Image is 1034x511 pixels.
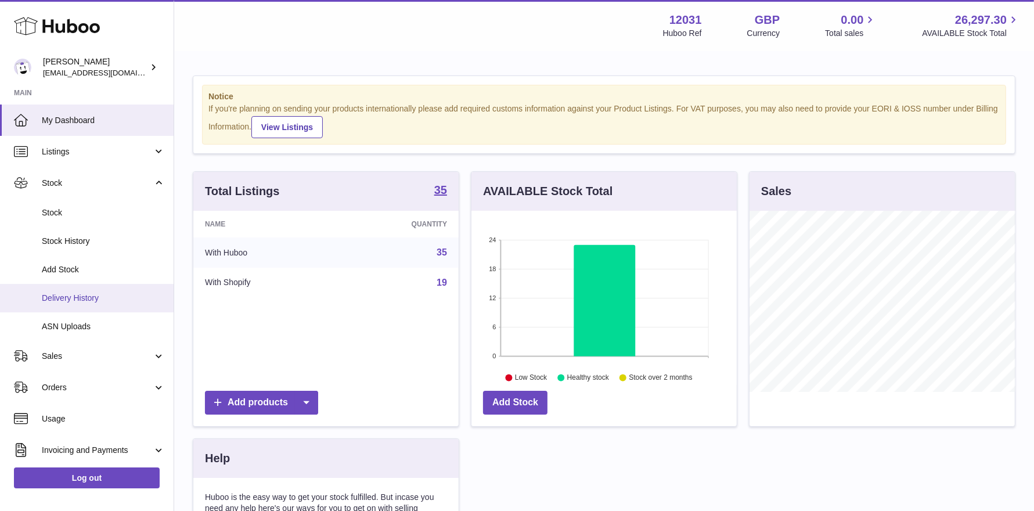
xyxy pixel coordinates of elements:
a: 26,297.30 AVAILABLE Stock Total [922,12,1020,39]
text: 12 [489,294,496,301]
strong: GBP [755,12,780,28]
th: Quantity [336,211,459,237]
span: AVAILABLE Stock Total [922,28,1020,39]
div: If you're planning on sending your products internationally please add required customs informati... [208,103,1000,138]
span: Stock [42,207,165,218]
strong: 35 [434,184,447,196]
span: Listings [42,146,153,157]
text: Healthy stock [567,373,610,382]
th: Name [193,211,336,237]
span: Stock [42,178,153,189]
text: Stock over 2 months [629,373,692,382]
div: [PERSON_NAME] [43,56,147,78]
div: Huboo Ref [663,28,702,39]
text: 18 [489,265,496,272]
h3: Sales [761,183,791,199]
span: Invoicing and Payments [42,445,153,456]
span: Add Stock [42,264,165,275]
a: 0.00 Total sales [825,12,877,39]
span: Total sales [825,28,877,39]
a: Add products [205,391,318,415]
text: Low Stock [515,373,547,382]
a: Add Stock [483,391,547,415]
td: With Shopify [193,268,336,298]
span: Usage [42,413,165,424]
a: 35 [434,184,447,198]
a: 19 [437,278,447,287]
span: Sales [42,351,153,362]
h3: Help [205,451,230,466]
span: Delivery History [42,293,165,304]
strong: 12031 [669,12,702,28]
a: Log out [14,467,160,488]
text: 24 [489,236,496,243]
a: 35 [437,247,447,257]
h3: Total Listings [205,183,280,199]
span: My Dashboard [42,115,165,126]
img: admin@makewellforyou.com [14,59,31,76]
span: ASN Uploads [42,321,165,332]
span: 0.00 [841,12,864,28]
span: Orders [42,382,153,393]
span: Stock History [42,236,165,247]
strong: Notice [208,91,1000,102]
div: Currency [747,28,780,39]
a: View Listings [251,116,323,138]
h3: AVAILABLE Stock Total [483,183,613,199]
span: [EMAIL_ADDRESS][DOMAIN_NAME] [43,68,171,77]
span: 26,297.30 [955,12,1007,28]
td: With Huboo [193,237,336,268]
text: 6 [492,323,496,330]
text: 0 [492,352,496,359]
